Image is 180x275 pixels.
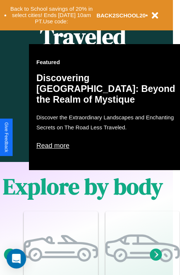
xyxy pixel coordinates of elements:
[4,122,9,152] div: Give Feedback
[7,4,96,27] button: Back to School savings of 20% in select cities! Ends [DATE] 10am PT.Use code:
[3,171,163,202] h1: Explore by body
[7,249,26,269] div: Open Intercom Messenger
[96,12,146,19] b: BACK2SCHOOL20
